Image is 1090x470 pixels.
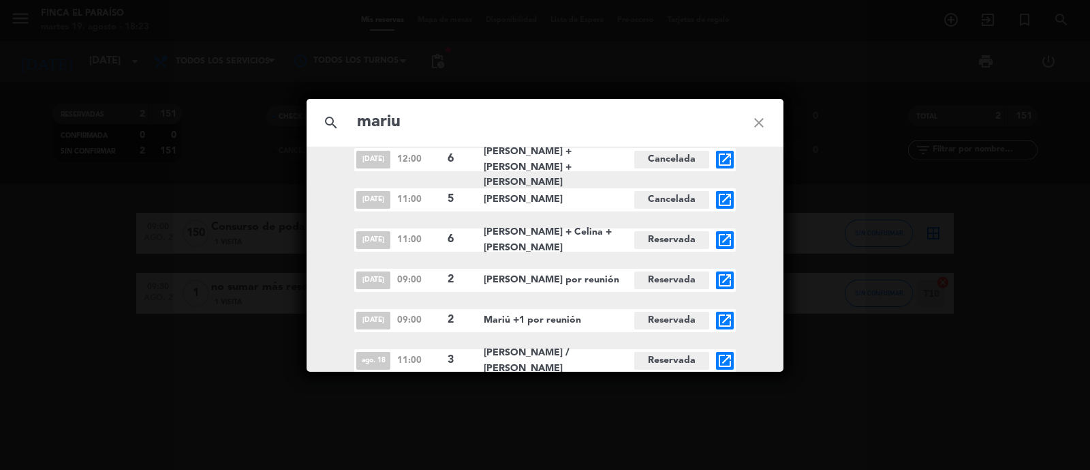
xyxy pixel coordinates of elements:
i: open_in_new [717,232,733,248]
span: 09:00 [397,273,441,287]
span: [PERSON_NAME] por reunión [484,272,634,288]
span: [PERSON_NAME] + Celina + [PERSON_NAME] [484,224,634,256]
span: [DATE] [356,191,390,209]
span: 3 [448,351,472,369]
span: 2 [448,311,472,329]
i: search [307,98,356,147]
i: open_in_new [717,151,733,168]
span: Reservada [634,271,709,289]
span: 11:00 [397,353,441,368]
i: open_in_new [717,353,733,369]
span: 12:00 [397,152,441,166]
span: Reservada [634,231,709,249]
span: 6 [448,150,472,168]
span: 2 [448,271,472,289]
i: open_in_new [717,192,733,208]
span: Cancelada [634,191,709,209]
span: [PERSON_NAME] [484,192,634,207]
span: Reservada [634,312,709,329]
span: [PERSON_NAME] / [PERSON_NAME] [484,345,634,377]
i: close [734,98,783,147]
span: Cancelada [634,151,709,168]
i: open_in_new [717,312,733,329]
span: *** Prueba menú: [PERSON_NAME] + [PERSON_NAME] + [PERSON_NAME] [484,128,634,190]
span: Reservada [634,352,709,370]
span: Mariú +1 por reunión [484,312,634,328]
span: 5 [448,190,472,208]
span: 11:00 [397,233,441,247]
span: [DATE] [356,271,390,289]
i: open_in_new [717,272,733,289]
span: 11:00 [397,192,441,207]
span: 09:00 [397,313,441,327]
input: Buscar reservas [356,108,734,136]
span: 6 [448,231,472,248]
span: ago. 18 [356,352,390,370]
span: [DATE] [356,151,390,168]
span: [DATE] [356,312,390,329]
span: [DATE] [356,231,390,249]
